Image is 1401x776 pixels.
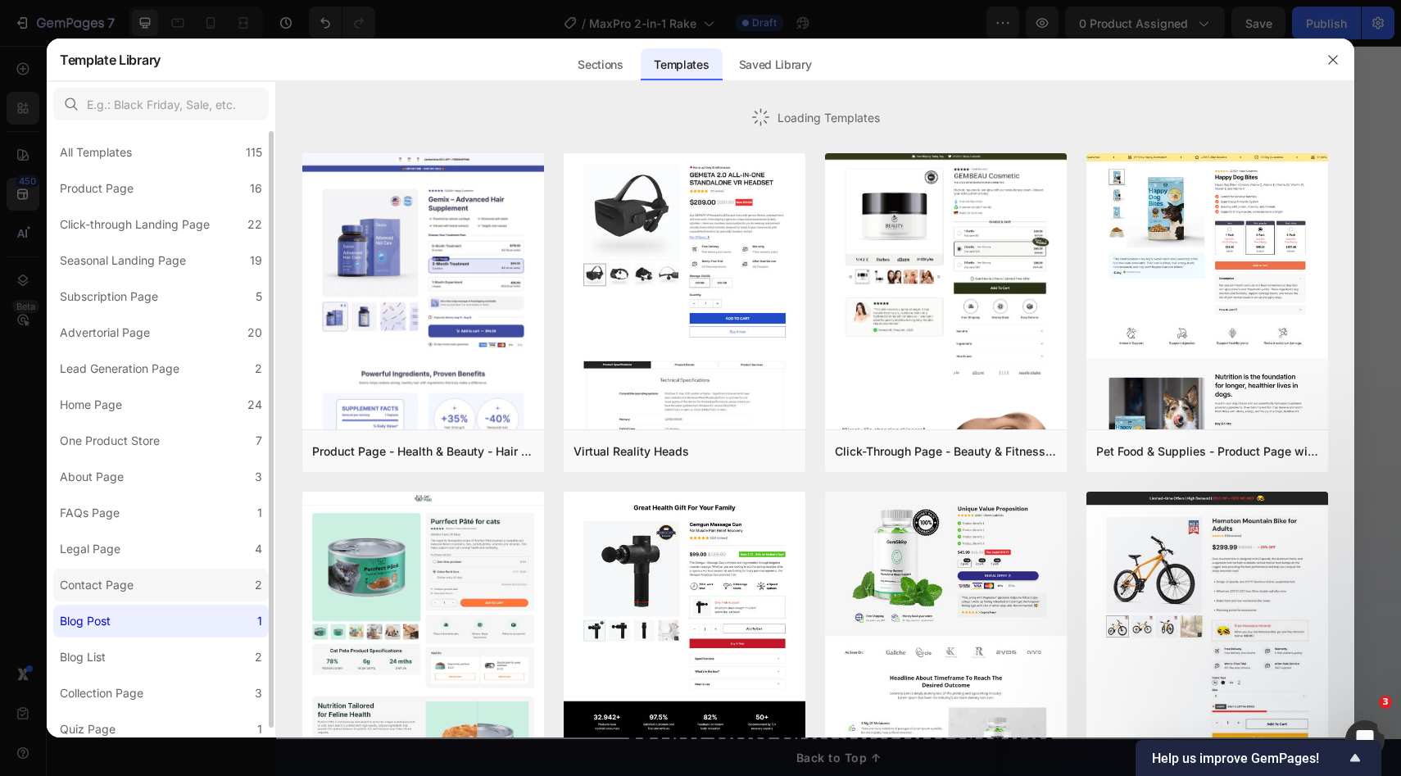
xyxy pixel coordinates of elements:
p: Dogs Enjoy It [269,493,437,511]
div: 16 [250,179,262,198]
div: Advertorial Page [60,323,150,343]
div: Legal Page [60,539,120,559]
div: 19 [250,251,262,270]
div: Quiz Page [60,719,116,739]
div: Pet Food & Supplies - Product Page with Bundle [1096,442,1318,461]
div: 3 [255,467,262,487]
div: 1 [257,503,262,523]
div: 22 [247,215,262,234]
p: Removes Mats [269,354,437,371]
div: Sections [564,48,636,81]
div: All Templates [60,143,132,162]
div: About Page [60,467,124,487]
p: Safe for Guard Hairs [269,284,437,302]
div: 115 [246,143,262,162]
div: Contact Page [60,575,134,595]
div: 2 [255,359,262,379]
div: 24 [247,395,262,415]
div: Home Page [60,395,122,415]
div: 20 [247,323,262,343]
div: Product Page [60,179,134,198]
div: Back to Top ↑ [520,703,605,720]
div: 5 [256,287,262,306]
h2: What dog parents are saying [84,663,1042,709]
div: Templates [641,48,722,81]
div: Drop element here [319,152,406,166]
span: Help us improve GemPages! [1152,751,1345,766]
div: 1 [257,611,262,631]
div: Virtual Reality Heads [574,442,689,461]
h2: Template Library [60,39,161,81]
p: Removes Deep Undercoat [269,215,437,232]
button: Show survey - Help us improve GemPages! [1152,748,1365,768]
div: Click-through Landing Page [60,215,210,234]
img: gempages_565411517424469060-337b72fa-6858-485b-b8ca-228e8bdd28a5.webp [529,126,595,192]
p: Prevents Skin Damage [269,424,437,441]
div: Click-Through Page - Beauty & Fitness - Cosmetic [835,442,1057,461]
div: Blog List [60,647,106,667]
div: 7 [256,431,262,451]
input: E.g.: Black Friday, Sale, etc. [53,88,269,120]
div: 4 [255,539,262,559]
h2: US VS THEM [247,46,878,88]
span: Loading Templates [778,109,880,126]
div: 2 [255,647,262,667]
div: Lead Generation Page [60,359,179,379]
div: 3 [255,683,262,703]
div: Saved Library [726,48,825,81]
div: FAQs Page [60,503,120,523]
div: 1 [257,719,262,739]
p: Others [669,151,877,168]
div: One Product Store [60,431,160,451]
div: Seasonal Landing Page [60,251,186,270]
div: Subscription Page [60,287,158,306]
div: Product Page - Health & Beauty - Hair Supplement [312,442,534,461]
iframe: Intercom live chat [1345,720,1385,760]
div: 2 [255,575,262,595]
span: 3 [1379,696,1392,709]
div: Blog Post [60,611,111,631]
div: Collection Page [60,683,143,703]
